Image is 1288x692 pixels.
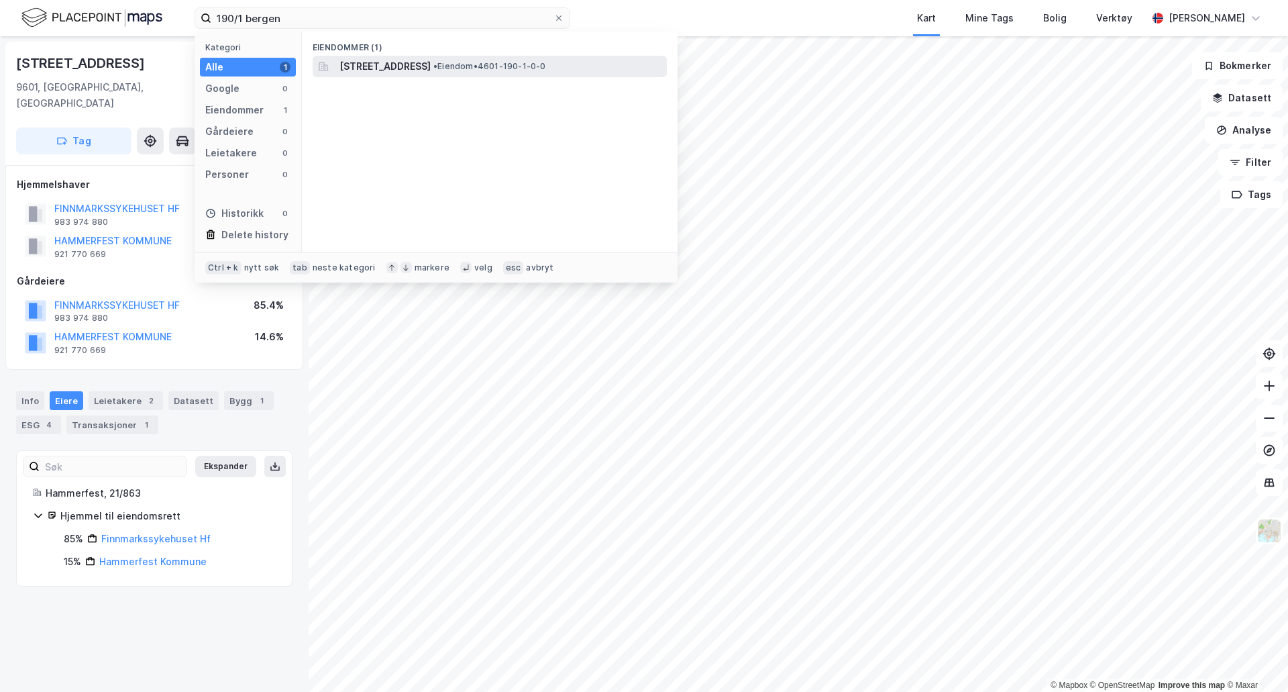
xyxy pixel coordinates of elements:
[16,391,44,410] div: Info
[211,8,553,28] input: Søk på adresse, matrikkel, gårdeiere, leietakere eller personer
[64,554,81,570] div: 15%
[17,177,292,193] div: Hjemmelshaver
[168,391,219,410] div: Datasett
[205,81,239,97] div: Google
[244,262,280,273] div: nytt søk
[965,10,1014,26] div: Mine Tags
[1192,52,1283,79] button: Bokmerker
[1051,681,1087,690] a: Mapbox
[16,52,148,74] div: [STREET_ADDRESS]
[415,262,449,273] div: markere
[280,169,290,180] div: 0
[99,556,207,567] a: Hammerfest Kommune
[205,42,296,52] div: Kategori
[255,329,284,345] div: 14.6%
[89,391,163,410] div: Leietakere
[503,261,524,275] div: esc
[144,394,158,407] div: 2
[66,415,158,434] div: Transaksjoner
[526,262,553,273] div: avbryt
[1159,681,1225,690] a: Improve this map
[16,79,209,111] div: 9601, [GEOGRAPHIC_DATA], [GEOGRAPHIC_DATA]
[1221,628,1288,692] iframe: Chat Widget
[254,297,284,313] div: 85.4%
[16,415,61,434] div: ESG
[433,61,437,71] span: •
[205,145,257,161] div: Leietakere
[280,148,290,158] div: 0
[205,59,223,75] div: Alle
[16,128,131,154] button: Tag
[64,531,83,547] div: 85%
[280,208,290,219] div: 0
[433,61,546,72] span: Eiendom • 4601-190-1-0-0
[280,83,290,94] div: 0
[313,262,376,273] div: neste kategori
[42,418,56,432] div: 4
[205,205,264,221] div: Historikk
[40,456,186,477] input: Søk
[339,58,431,75] span: [STREET_ADDRESS]
[1220,181,1283,208] button: Tags
[205,261,241,275] div: Ctrl + k
[1090,681,1155,690] a: OpenStreetMap
[1256,518,1282,544] img: Z
[205,102,264,118] div: Eiendommer
[224,391,274,410] div: Bygg
[54,345,106,356] div: 921 770 669
[140,418,153,432] div: 1
[1205,117,1283,144] button: Analyse
[474,262,492,273] div: velg
[60,508,276,524] div: Hjemmel til eiendomsrett
[54,217,108,228] div: 983 974 880
[1043,10,1067,26] div: Bolig
[205,123,254,140] div: Gårdeiere
[255,394,268,407] div: 1
[1096,10,1132,26] div: Verktøy
[280,126,290,137] div: 0
[54,313,108,324] div: 983 974 880
[290,261,310,275] div: tab
[101,533,211,544] a: Finnmarkssykehuset Hf
[17,273,292,289] div: Gårdeiere
[46,485,276,501] div: Hammerfest, 21/863
[917,10,936,26] div: Kart
[1169,10,1245,26] div: [PERSON_NAME]
[1201,85,1283,111] button: Datasett
[302,32,678,56] div: Eiendommer (1)
[221,227,288,243] div: Delete history
[1218,149,1283,176] button: Filter
[50,391,83,410] div: Eiere
[280,105,290,115] div: 1
[54,249,106,260] div: 921 770 669
[205,166,249,183] div: Personer
[280,62,290,72] div: 1
[1221,628,1288,692] div: Kontrollprogram for chat
[21,6,162,30] img: logo.f888ab2527a4732fd821a326f86c7f29.svg
[195,456,256,477] button: Ekspander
